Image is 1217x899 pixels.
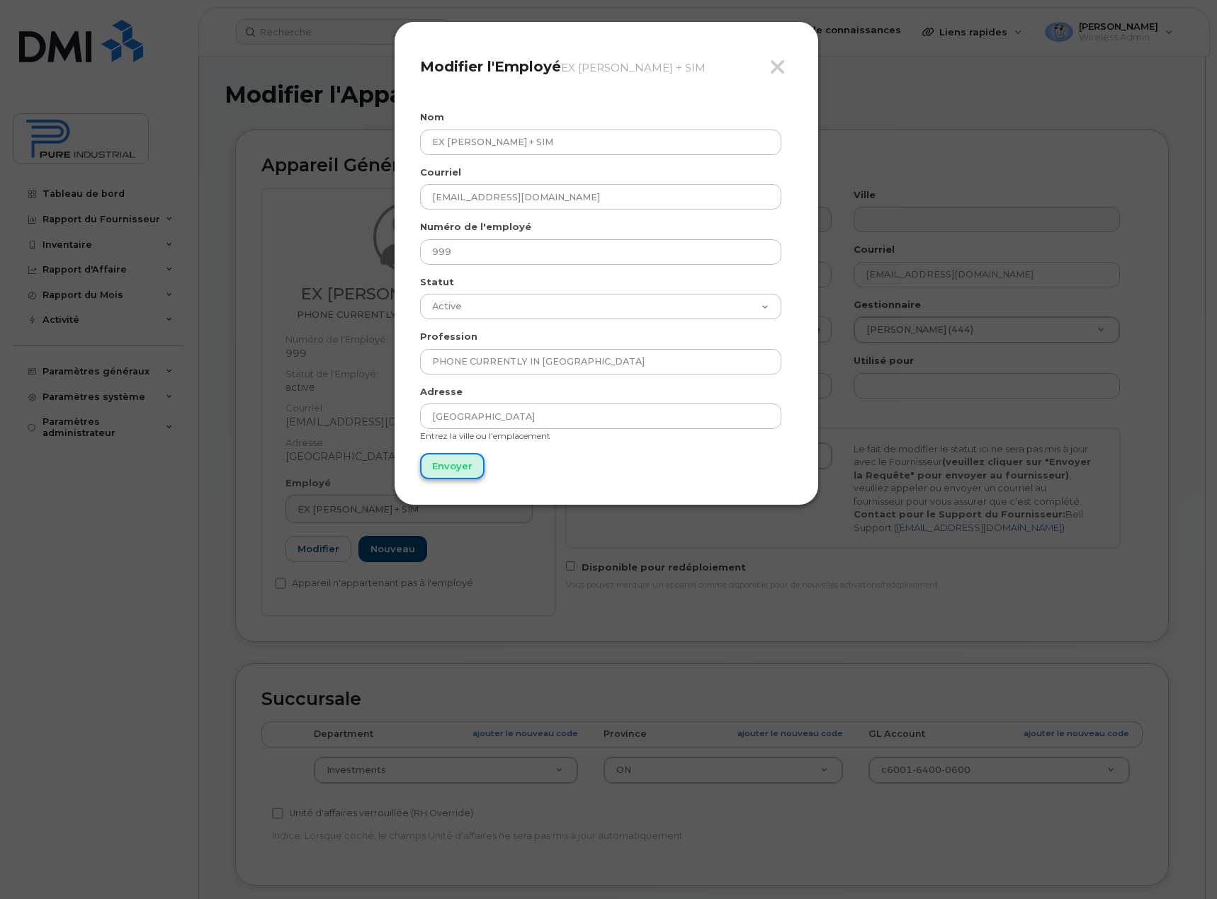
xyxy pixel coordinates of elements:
label: Numéro de l'employé [420,220,531,234]
label: Statut [420,275,454,289]
label: Profession [420,330,477,343]
input: Envoyer [420,453,485,479]
label: Nom [420,110,444,124]
h4: Modifier l'Employé [420,58,793,75]
label: Adresse [420,385,463,399]
small: Entrez la ville ou l'emplacement [420,430,550,441]
label: Courriel [420,166,461,179]
small: EX [PERSON_NAME] + SIM [561,61,706,74]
